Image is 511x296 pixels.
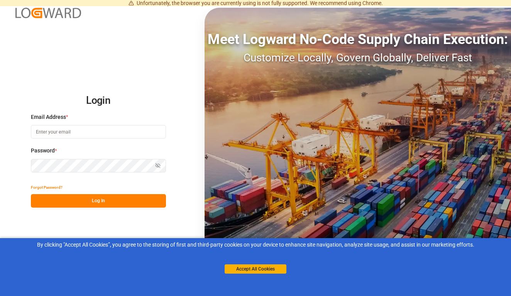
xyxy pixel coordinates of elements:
h2: Login [31,88,166,113]
div: Customize Locally, Govern Globally, Deliver Fast [205,50,511,66]
span: Email Address [31,113,66,121]
input: Enter your email [31,125,166,139]
div: Meet Logward No-Code Supply Chain Execution: [205,29,511,50]
button: Forgot Password? [31,181,63,194]
button: Log In [31,194,166,208]
button: Accept All Cookies [225,264,286,274]
div: By clicking "Accept All Cookies”, you agree to the storing of first and third-party cookies on yo... [5,241,506,249]
img: Logward_new_orange.png [15,8,81,18]
span: Password [31,147,55,155]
